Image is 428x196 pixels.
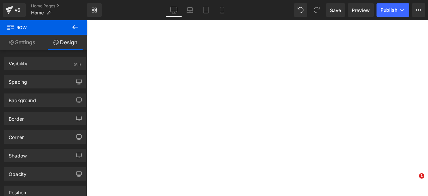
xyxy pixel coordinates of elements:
[31,10,44,15] span: Home
[214,3,230,17] a: Mobile
[310,3,323,17] button: Redo
[9,131,24,140] div: Corner
[166,3,182,17] a: Desktop
[9,186,26,195] div: Position
[31,3,87,9] a: Home Pages
[3,3,26,17] a: v6
[198,3,214,17] a: Tablet
[9,149,27,158] div: Shadow
[9,94,36,103] div: Background
[405,173,421,189] iframe: Intercom live chat
[9,75,27,85] div: Spacing
[182,3,198,17] a: Laptop
[381,7,397,13] span: Publish
[294,3,307,17] button: Undo
[9,112,24,122] div: Border
[348,3,374,17] a: Preview
[13,6,22,14] div: v6
[74,57,81,68] div: (All)
[330,7,341,14] span: Save
[7,20,74,35] span: Row
[377,3,409,17] button: Publish
[43,35,87,50] a: Design
[9,168,26,177] div: Opacity
[87,3,102,17] a: New Library
[352,7,370,14] span: Preview
[419,173,424,179] span: 1
[9,57,27,66] div: Visibility
[412,3,425,17] button: More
